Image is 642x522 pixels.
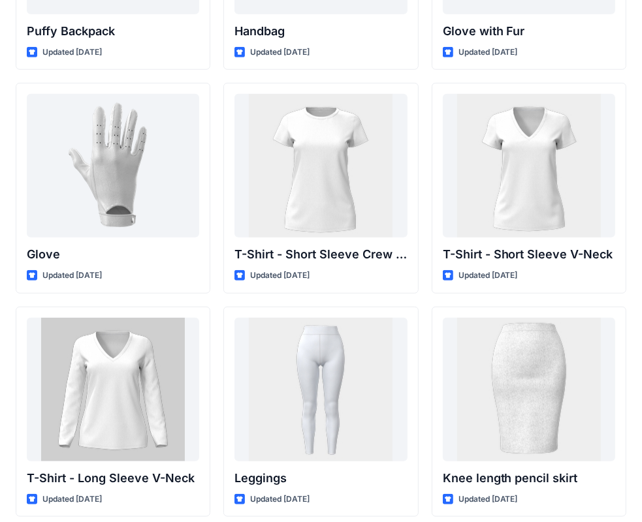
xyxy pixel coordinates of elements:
p: Updated [DATE] [250,493,310,506]
p: Handbag [234,22,407,40]
p: Updated [DATE] [250,46,310,59]
p: T-Shirt - Long Sleeve V-Neck [27,469,199,487]
a: T-Shirt - Short Sleeve Crew Neck [234,94,407,238]
p: Puffy Backpack [27,22,199,40]
a: T-Shirt - Long Sleeve V-Neck [27,318,199,461]
p: T-Shirt - Short Sleeve Crew Neck [234,245,407,264]
a: T-Shirt - Short Sleeve V-Neck [443,94,615,238]
p: Knee length pencil skirt [443,469,615,487]
p: Updated [DATE] [42,493,102,506]
p: Updated [DATE] [458,269,518,283]
a: Leggings [234,318,407,461]
p: Updated [DATE] [250,269,310,283]
a: Knee length pencil skirt [443,318,615,461]
p: Glove with Fur [443,22,615,40]
p: Updated [DATE] [42,46,102,59]
p: Updated [DATE] [458,493,518,506]
p: Leggings [234,469,407,487]
a: Glove [27,94,199,238]
p: T-Shirt - Short Sleeve V-Neck [443,245,615,264]
p: Glove [27,245,199,264]
p: Updated [DATE] [458,46,518,59]
p: Updated [DATE] [42,269,102,283]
